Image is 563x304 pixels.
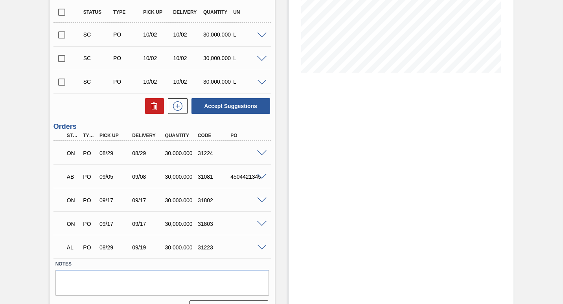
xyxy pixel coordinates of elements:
div: 09/19/2025 [130,244,166,251]
label: Notes [55,258,269,270]
div: Purchase order [81,150,97,156]
div: Negotiating Order [65,192,81,209]
div: 09/17/2025 [130,197,166,203]
p: ON [67,197,79,203]
div: Purchase order [81,221,97,227]
div: 09/17/2025 [98,197,133,203]
div: 10/02/2025 [141,55,173,61]
h3: Orders [53,123,271,131]
div: 10/02/2025 [141,79,173,85]
p: ON [67,150,79,156]
div: 10/02/2025 [171,31,204,38]
div: 31223 [196,244,232,251]
p: AB [67,174,79,180]
div: Quantity [163,133,199,138]
div: 09/05/2025 [98,174,133,180]
div: 08/29/2025 [98,244,133,251]
div: UN [231,9,263,15]
div: PO [228,133,264,138]
div: 30,000.000 [163,197,199,203]
p: AL [67,244,79,251]
div: Delivery [130,133,166,138]
div: Awaiting Load Composition [65,239,81,256]
div: Suggestion Created [81,31,114,38]
div: 08/29/2025 [130,150,166,156]
div: Purchase order [81,197,97,203]
p: ON [67,221,79,227]
div: Type [111,9,144,15]
div: 30,000.000 [163,221,199,227]
div: Delete Suggestions [141,98,164,114]
div: Code [196,133,232,138]
div: 30,000.000 [163,174,199,180]
div: 30,000.000 [163,244,199,251]
div: 09/08/2025 [130,174,166,180]
div: 30,000.000 [201,55,234,61]
div: L [231,55,263,61]
div: Quantity [201,9,234,15]
div: Pick up [98,133,133,138]
div: 31224 [196,150,232,156]
div: Purchase order [81,174,97,180]
div: Awaiting Billing [65,168,81,185]
div: New suggestion [164,98,188,114]
div: 4504421345 [228,174,264,180]
div: 10/02/2025 [171,79,204,85]
div: Pick up [141,9,173,15]
div: 31802 [196,197,232,203]
div: Step [65,133,81,138]
div: 09/17/2025 [130,221,166,227]
div: Negotiating Order [65,215,81,233]
div: Purchase order [111,55,144,61]
div: 31081 [196,174,232,180]
div: 30,000.000 [163,150,199,156]
div: 10/02/2025 [171,55,204,61]
div: Accept Suggestions [188,97,271,115]
div: 30,000.000 [201,79,234,85]
div: Delivery [171,9,204,15]
div: Type [81,133,97,138]
div: Negotiating Order [65,145,81,162]
div: 30,000.000 [201,31,234,38]
div: Suggestion Created [81,55,114,61]
div: 31803 [196,221,232,227]
div: Suggestion Created [81,79,114,85]
div: L [231,79,263,85]
div: 10/02/2025 [141,31,173,38]
div: Purchase order [81,244,97,251]
div: Purchase order [111,79,144,85]
div: Status [81,9,114,15]
div: 09/17/2025 [98,221,133,227]
div: Purchase order [111,31,144,38]
div: 08/29/2025 [98,150,133,156]
button: Accept Suggestions [191,98,270,114]
div: L [231,31,263,38]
